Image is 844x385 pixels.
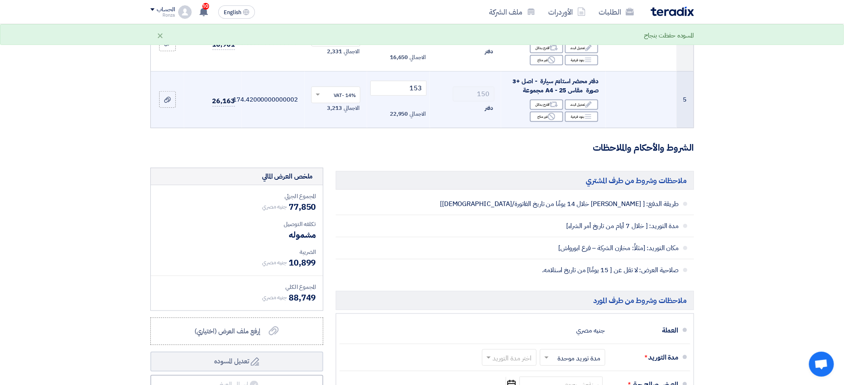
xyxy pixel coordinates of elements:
[202,3,209,10] span: 10
[530,112,563,122] div: غير متاح
[405,244,679,252] span: مكان التوريد: [مثلاً: مخازن الشركة – فرع ابورواش]
[612,320,679,340] div: العملة
[612,348,679,368] div: مدة التوريد
[809,352,834,377] a: Open chat
[157,220,316,229] div: تكلفه التوصيل
[218,5,255,19] button: English
[485,104,494,112] span: دفتر
[289,256,316,269] span: 10,899
[542,2,592,22] a: الأوردرات
[262,293,287,302] span: جنيه مصري
[150,142,694,154] h3: الشروط والأحكام والملاحظات
[311,87,361,103] ng-select: VAT
[178,5,192,19] img: profile_test.png
[212,96,235,107] span: 26,163
[157,30,164,40] div: ×
[390,110,408,118] span: 22,950
[262,258,287,267] span: جنيه مصري
[405,266,679,274] span: صلاحية العرض: لا تقل عن [ 15 يومًا] من تاريخ استلامه.
[344,104,360,112] span: الاجمالي
[530,55,563,65] div: غير متاح
[344,47,360,56] span: الاجمالي
[262,202,287,211] span: جنيه مصري
[576,323,605,338] div: جنيه مصري
[453,87,494,102] input: RFQ_STEP1.ITEMS.2.AMOUNT_TITLE
[677,71,693,128] td: 5
[565,43,598,53] div: تعديل البند
[410,53,425,62] span: الاجمالي
[289,201,316,213] span: 77,850
[405,200,679,208] span: طريقة الدفع: [ [PERSON_NAME] خلال 14 يومًا من تاريخ الفاتورة/[DEMOGRAPHIC_DATA]]
[150,13,175,17] div: Ronza
[157,283,316,291] div: المجموع الكلي
[405,222,679,230] span: مدة التوريد: [ خلال 7 أيام من تاريخ أمر الشراء]
[195,326,261,336] span: إرفع ملف العرض (اختياري)
[327,104,342,112] span: 3,213
[390,53,408,62] span: 16,650
[289,229,316,241] span: مشموله
[224,10,241,15] span: English
[157,192,316,201] div: المجموع الجزئي
[327,47,342,56] span: 2,331
[483,2,542,22] a: ملف الشركة
[592,2,641,22] a: الطلبات
[336,171,694,190] h5: ملاحظات وشروط من طرف المشتري
[565,99,598,110] div: تعديل البند
[530,43,563,53] div: اقترح بدائل
[150,352,323,372] button: تعديل المسوده
[530,99,563,110] div: اقترح بدائل
[565,112,598,122] div: بنود فرعية
[513,77,599,95] span: دفتر محضر استلام سيارة - اصل +3 صورة مقاس A4 - 25 مجموعة
[370,81,427,96] input: أدخل سعر الوحدة
[651,7,694,16] img: Teradix logo
[157,248,316,256] div: الضريبة
[242,71,305,128] td: 174.42000000000002
[644,31,694,40] div: المسوده حفظت بنجاح
[336,291,694,310] h5: ملاحظات وشروط من طرف المورد
[565,55,598,65] div: بنود فرعية
[485,47,494,56] span: دفتر
[262,171,313,181] div: ملخص العرض المالي
[289,291,316,304] span: 88,749
[157,6,175,13] div: الحساب
[410,110,425,118] span: الاجمالي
